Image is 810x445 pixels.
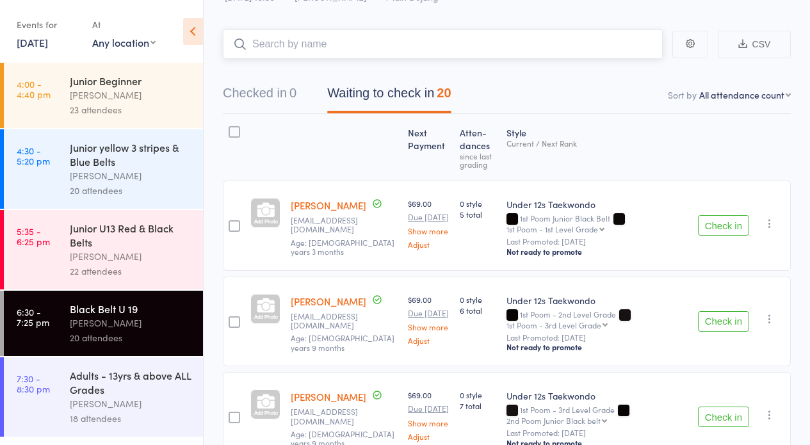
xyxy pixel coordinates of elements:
a: 4:30 -5:20 pmJunior yellow 3 stripes & Blue Belts[PERSON_NAME]20 attendees [4,129,203,209]
div: 23 attendees [70,102,192,117]
a: Adjust [408,336,450,344]
span: 6 total [460,305,496,316]
div: [PERSON_NAME] [70,396,192,411]
div: All attendance count [699,88,784,101]
div: Any location [92,35,156,49]
small: Due [DATE] [408,213,450,222]
div: Adults - 13yrs & above ALL Grades [70,368,192,396]
a: [PERSON_NAME] [291,390,366,403]
button: Checked in0 [223,79,296,113]
small: Due [DATE] [408,404,450,413]
button: Check in [698,215,749,236]
span: 0 style [460,389,496,400]
time: 7:30 - 8:30 pm [17,373,50,394]
span: 0 style [460,294,496,305]
div: 0 [289,86,296,100]
span: Age: [DEMOGRAPHIC_DATA] years 3 months [291,237,394,257]
div: 2nd Poom Junior Black belt [506,416,601,425]
div: Junior U13 Red & Black Belts [70,221,192,249]
div: 18 attendees [70,411,192,426]
time: 6:30 - 7:25 pm [17,307,49,327]
div: Next Payment [403,120,455,175]
a: 6:30 -7:25 pmBlack Belt U 19[PERSON_NAME]20 attendees [4,291,203,356]
a: Adjust [408,432,450,441]
small: Last Promoted: [DATE] [506,237,688,246]
div: [PERSON_NAME] [70,249,192,264]
div: 1st Poom - 3rd Level Grade [506,405,688,425]
div: 22 attendees [70,264,192,279]
div: Not ready to promote [506,342,688,352]
div: Black Belt U 19 [70,302,192,316]
a: 7:30 -8:30 pmAdults - 13yrs & above ALL Grades[PERSON_NAME]18 attendees [4,357,203,437]
a: Adjust [408,240,450,248]
a: [DATE] [17,35,48,49]
div: 1st Poom - 1st Level Grade [506,225,598,233]
div: Junior yellow 3 stripes & Blue Belts [70,140,192,168]
div: since last grading [460,152,496,168]
div: Under 12s Taekwondo [506,294,688,307]
small: Due [DATE] [408,309,450,318]
button: Waiting to check in20 [327,79,451,113]
div: 1st Poom - 3rd Level Grade [506,321,601,329]
div: 1st Poom - 2nd Level Grade [506,310,688,329]
div: 20 [437,86,451,100]
div: Current / Next Rank [506,139,688,147]
button: Check in [698,407,749,427]
a: 5:35 -6:25 pmJunior U13 Red & Black Belts[PERSON_NAME]22 attendees [4,210,203,289]
button: Check in [698,311,749,332]
time: 5:35 - 6:25 pm [17,226,50,247]
div: $69.00 [408,294,450,344]
div: 20 attendees [70,183,192,198]
span: Age: [DEMOGRAPHIC_DATA] years 9 months [291,332,394,352]
small: mardihaab@gmail.com [291,407,398,426]
div: $69.00 [408,198,450,248]
div: [PERSON_NAME] [70,168,192,183]
label: Sort by [668,88,697,101]
button: CSV [718,31,791,58]
a: Show more [408,419,450,427]
div: Style [501,120,693,175]
div: Under 12s Taekwondo [506,198,688,211]
small: Last Promoted: [DATE] [506,428,688,437]
time: 4:30 - 5:20 pm [17,145,50,166]
a: [PERSON_NAME] [291,198,366,212]
a: 4:00 -4:40 pmJunior Beginner[PERSON_NAME]23 attendees [4,63,203,128]
a: Show more [408,323,450,331]
small: Jisnasanjo@hotmail.com [291,312,398,330]
a: [PERSON_NAME] [291,295,366,308]
span: 5 total [460,209,496,220]
small: sindhujajames@outlook.com [291,216,398,234]
div: Atten­dances [455,120,501,175]
div: 20 attendees [70,330,192,345]
a: Show more [408,227,450,235]
span: 0 style [460,198,496,209]
div: 1st Poom Junior Black Belt [506,214,688,233]
div: Events for [17,14,79,35]
div: [PERSON_NAME] [70,316,192,330]
div: $69.00 [408,389,450,440]
div: At [92,14,156,35]
span: 7 total [460,400,496,411]
div: Under 12s Taekwondo [506,389,688,402]
div: [PERSON_NAME] [70,88,192,102]
time: 4:00 - 4:40 pm [17,79,51,99]
small: Last Promoted: [DATE] [506,333,688,342]
div: Junior Beginner [70,74,192,88]
input: Search by name [223,29,663,59]
div: Not ready to promote [506,247,688,257]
